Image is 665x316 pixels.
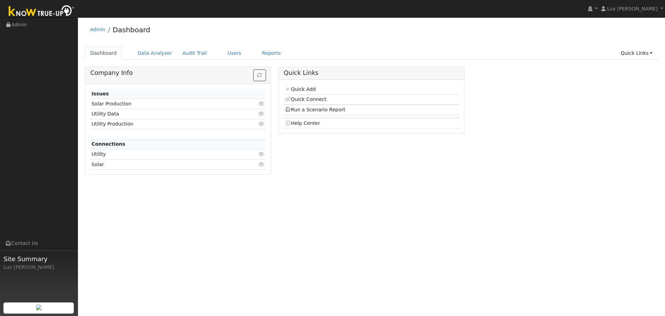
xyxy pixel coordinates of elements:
[90,119,238,129] td: Utility Production
[91,141,125,147] strong: Connections
[90,27,106,32] a: Admin
[90,109,238,119] td: Utility Data
[90,69,266,77] h5: Company Info
[285,120,320,126] a: Help Center
[284,69,459,77] h5: Quick Links
[91,91,109,96] strong: Issues
[285,96,326,102] a: Quick Connect
[5,4,78,19] img: Know True-Up
[257,47,286,60] a: Reports
[259,121,265,126] i: Click to view
[132,47,177,60] a: Data Analyzer
[259,162,265,167] i: Click to view
[222,47,247,60] a: Users
[177,47,212,60] a: Audit Trail
[285,86,316,92] a: Quick Add
[36,305,42,310] img: retrieve
[90,149,238,159] td: Utility
[259,101,265,106] i: Click to view
[3,264,74,271] div: Lux [PERSON_NAME]
[3,254,74,264] span: Site Summary
[85,47,122,60] a: Dashboard
[607,6,658,11] span: Lux [PERSON_NAME]
[90,99,238,109] td: Solar Production
[90,160,238,170] td: Solar
[113,26,150,34] a: Dashboard
[285,107,345,112] a: Run a Scenario Report
[615,47,658,60] a: Quick Links
[259,152,265,156] i: Click to view
[259,111,265,116] i: Click to view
